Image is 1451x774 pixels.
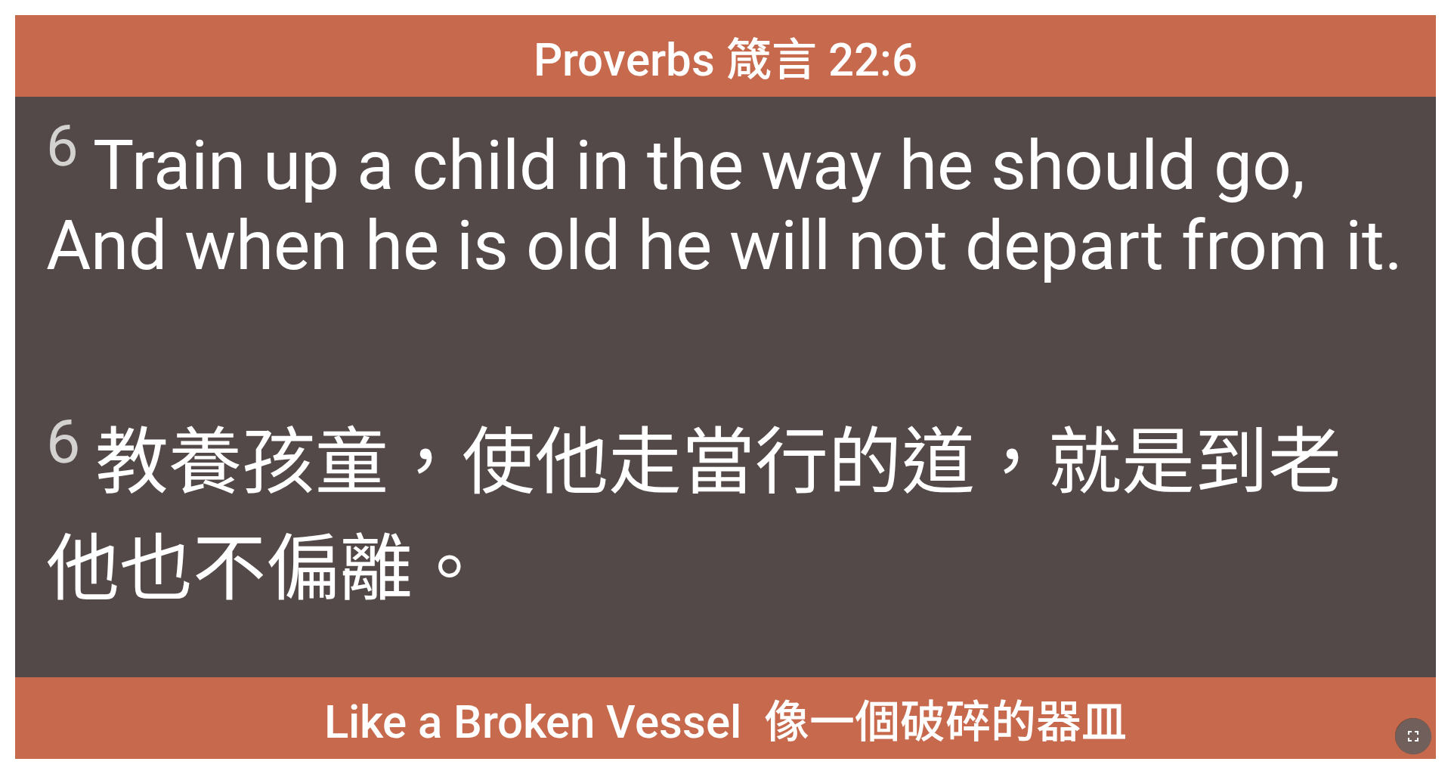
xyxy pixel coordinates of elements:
[324,685,1127,751] span: Like a Broken Vessel 像一個破碎的器皿
[46,406,80,478] sup: 6
[46,113,79,180] sup: 6
[534,23,917,88] span: Proverbs 箴言 22:6
[46,420,1341,612] wh2596: 孩童
[46,402,1405,615] span: 教養
[413,526,486,612] wh5493: 。
[46,420,1341,612] wh5288: ，使他走當行
[46,526,486,612] wh2204: 他也不偏離
[46,113,1405,286] span: Train up a child in the way he should go, And when he is old he will not depart from it.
